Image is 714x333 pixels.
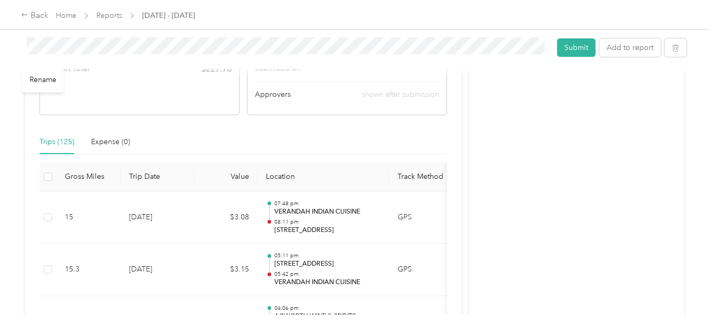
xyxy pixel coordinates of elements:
td: $3.15 [194,244,257,296]
p: 07:48 pm [274,200,381,207]
div: Rename [22,67,64,93]
div: Back [21,9,48,22]
td: GPS [389,191,458,244]
iframe: Everlance-gr Chat Button Frame [655,274,714,333]
th: Gross Miles [56,163,121,191]
p: 08:11 pm [274,218,381,226]
td: 15.3 [56,244,121,296]
p: [STREET_ADDRESS] [274,259,381,269]
a: Home [56,11,76,20]
p: VERANDAH INDIAN CUISINE [274,278,381,287]
th: Trip Date [121,163,194,191]
span: shown after submission [362,90,439,99]
th: Track Method [389,163,458,191]
th: Value [194,163,257,191]
p: VERANDAH INDIAN CUISINE [274,207,381,217]
p: [STREET_ADDRESS] [274,226,381,235]
p: ACWORTH WINE & SPIRITS [274,312,381,321]
td: [DATE] [121,244,194,296]
span: [DATE] - [DATE] [142,10,195,21]
div: Expense (0) [91,136,130,148]
td: GPS [389,244,458,296]
button: Add to report [599,38,661,57]
button: Submit [557,38,596,57]
td: [DATE] [121,191,194,244]
td: $3.08 [194,191,257,244]
p: 05:42 pm [274,270,381,278]
p: 05:11 pm [274,252,381,259]
span: Approvers [255,89,291,100]
a: Reports [96,11,122,20]
div: Trips (125) [39,136,74,148]
p: 04:06 pm [274,305,381,312]
th: Location [257,163,389,191]
td: 15 [56,191,121,244]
